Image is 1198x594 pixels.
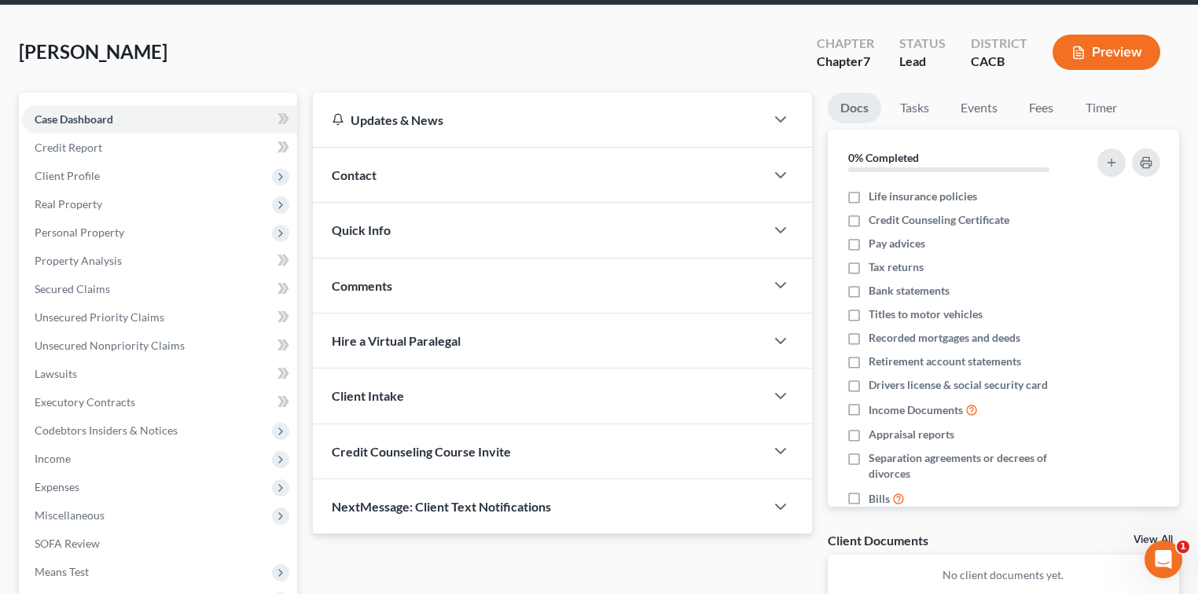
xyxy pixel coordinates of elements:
[971,35,1027,53] div: District
[332,499,551,514] span: NextMessage: Client Text Notifications
[35,197,102,211] span: Real Property
[869,330,1020,346] span: Recorded mortgages and deeds
[35,395,135,409] span: Executory Contracts
[22,275,297,303] a: Secured Claims
[332,444,511,459] span: Credit Counseling Course Invite
[35,282,110,295] span: Secured Claims
[332,388,404,403] span: Client Intake
[1016,93,1067,123] a: Fees
[1134,534,1173,545] a: View All
[35,225,124,239] span: Personal Property
[332,112,746,128] div: Updates & News
[1145,541,1182,578] iframe: Intercom live chat
[948,93,1010,123] a: Events
[869,491,890,507] span: Bills
[863,53,870,68] span: 7
[35,169,100,182] span: Client Profile
[35,141,102,154] span: Credit Report
[22,332,297,360] a: Unsecured Nonpriority Claims
[1073,93,1130,123] a: Timer
[35,367,77,380] span: Lawsuits
[35,508,105,522] span: Miscellaneous
[35,537,100,550] span: SOFA Review
[887,93,942,123] a: Tasks
[332,167,377,182] span: Contact
[22,360,297,388] a: Lawsuits
[35,254,122,267] span: Property Analysis
[869,236,925,251] span: Pay advices
[899,53,946,71] div: Lead
[22,530,297,558] a: SOFA Review
[869,189,977,204] span: Life insurance policies
[35,565,89,578] span: Means Test
[35,112,113,126] span: Case Dashboard
[869,402,963,418] span: Income Documents
[22,303,297,332] a: Unsecured Priority Claims
[1053,35,1160,70] button: Preview
[869,259,924,275] span: Tax returns
[828,532,928,548] div: Client Documents
[869,354,1021,369] span: Retirement account statements
[869,377,1048,393] span: Drivers license & social security card
[848,151,919,164] strong: 0% Completed
[869,212,1009,228] span: Credit Counseling Certificate
[22,388,297,416] a: Executory Contracts
[840,567,1167,583] p: No client documents yet.
[332,278,392,293] span: Comments
[22,105,297,134] a: Case Dashboard
[22,247,297,275] a: Property Analysis
[35,310,164,324] span: Unsecured Priority Claims
[332,333,461,348] span: Hire a Virtual Paralegal
[971,53,1027,71] div: CACB
[35,423,178,437] span: Codebtors Insiders & Notices
[35,339,185,352] span: Unsecured Nonpriority Claims
[19,40,167,63] span: [PERSON_NAME]
[35,452,71,465] span: Income
[35,480,79,493] span: Expenses
[1177,541,1189,553] span: 1
[869,283,950,299] span: Bank statements
[828,93,881,123] a: Docs
[869,306,983,322] span: Titles to motor vehicles
[869,450,1079,482] span: Separation agreements or decrees of divorces
[869,427,954,442] span: Appraisal reports
[332,222,391,237] span: Quick Info
[817,35,874,53] div: Chapter
[899,35,946,53] div: Status
[22,134,297,162] a: Credit Report
[817,53,874,71] div: Chapter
